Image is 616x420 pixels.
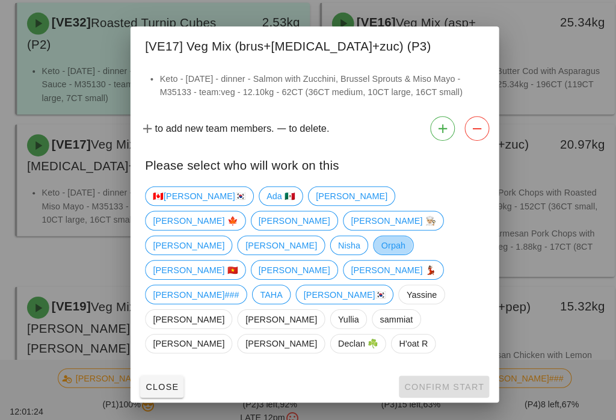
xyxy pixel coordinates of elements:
span: [PERSON_NAME] [253,255,323,273]
span: [PERSON_NAME] [253,207,323,225]
div: Please select who will work on this [128,143,488,178]
span: Yullia [331,303,351,321]
span: Close [142,374,175,383]
span: [PERSON_NAME] [150,231,220,249]
span: Nisha [331,231,353,249]
span: Ada 🇲🇽 [261,183,289,201]
span: Declan ☘️ [331,327,370,345]
span: [PERSON_NAME] [240,327,310,345]
li: Keto - [DATE] - dinner - Salmon with Zucchini, Brussel Sprouts & Miso Mayo - M35133 - team:veg - ... [156,70,474,97]
span: [PERSON_NAME] [150,303,220,321]
span: [PERSON_NAME]🇰🇷 [297,279,378,297]
span: [PERSON_NAME] 👨🏼‍🍳 [343,207,427,225]
span: [PERSON_NAME] [150,327,220,345]
span: H'oat R [390,327,419,345]
div: to add new team members. to delete. [128,109,488,143]
div: [VE17] Veg Mix (brus+[MEDICAL_DATA]+zuc) (P3) [128,26,488,61]
span: Orpah [373,231,396,249]
span: [PERSON_NAME]### [150,279,234,297]
span: TAHA [254,279,277,297]
span: [PERSON_NAME] [240,303,310,321]
span: [PERSON_NAME] [309,183,379,201]
span: sammiat [372,303,404,321]
span: 🇨🇦[PERSON_NAME]🇰🇷 [150,183,241,201]
span: [PERSON_NAME] 🍁 [150,207,233,225]
button: Close [137,368,180,389]
span: [PERSON_NAME] 🇻🇳 [150,255,233,273]
span: [PERSON_NAME] [240,231,310,249]
span: [PERSON_NAME] 💃🏽 [343,255,427,273]
span: Yassine [398,279,427,297]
